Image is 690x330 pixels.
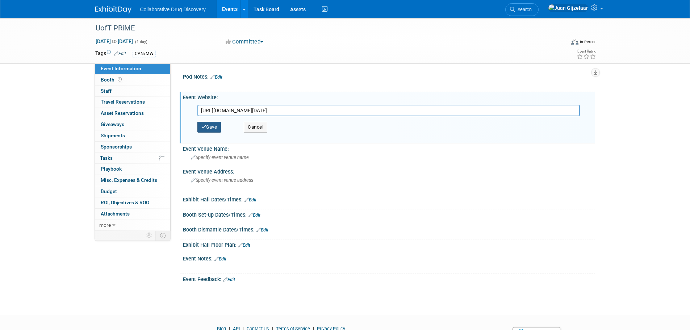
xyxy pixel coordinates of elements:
a: more [95,220,170,231]
span: Asset Reservations [101,110,144,116]
span: more [99,222,111,228]
img: ExhibitDay [95,6,131,13]
span: [DATE] [DATE] [95,38,133,45]
div: UofT PRiME [93,22,554,35]
span: Specify event venue name [191,155,249,160]
div: Exhibit Hall Dates/Times: [183,194,595,204]
button: Cancel [244,122,267,133]
span: Tasks [100,155,113,161]
img: Format-Inperson.png [571,39,578,45]
a: Tasks [95,153,170,164]
div: Booth Set-up Dates/Times: [183,209,595,219]
a: Edit [238,243,250,248]
div: Event Feedback: [183,274,595,283]
div: Booth Dismantle Dates/Times: [183,224,595,234]
button: Save [197,122,221,133]
div: In-Person [580,39,597,45]
a: Misc. Expenses & Credits [95,175,170,186]
a: Edit [256,227,268,233]
a: Edit [248,213,260,218]
span: ROI, Objectives & ROO [101,200,149,205]
span: Giveaways [101,121,124,127]
a: Giveaways [95,119,170,130]
span: Travel Reservations [101,99,145,105]
div: Event Notes: [183,253,595,263]
a: Edit [223,277,235,282]
div: Event Rating [577,50,596,53]
span: Search [515,7,532,12]
span: Booth [101,77,123,83]
a: Edit [210,75,222,80]
button: Committed [223,38,266,46]
div: CAN/MW [133,50,156,58]
span: Misc. Expenses & Credits [101,177,157,183]
input: Enter URL [197,105,580,116]
div: Pod Notes: [183,71,595,81]
a: Sponsorships [95,142,170,153]
div: Event Format [522,38,597,49]
a: Playbook [95,164,170,175]
span: to [111,38,118,44]
td: Personalize Event Tab Strip [143,231,156,240]
a: Shipments [95,130,170,141]
div: Event Website: [183,92,595,101]
td: Tags [95,50,126,58]
a: Travel Reservations [95,97,170,108]
a: Edit [244,197,256,202]
span: Playbook [101,166,122,172]
span: Shipments [101,133,125,138]
span: Event Information [101,66,141,71]
div: Exhibit Hall Floor Plan: [183,239,595,249]
a: Edit [214,256,226,262]
a: Event Information [95,63,170,74]
a: Staff [95,86,170,97]
span: Specify event venue address [191,177,253,183]
a: Asset Reservations [95,108,170,119]
span: Budget [101,188,117,194]
div: Event Venue Name: [183,143,595,153]
span: Sponsorships [101,144,132,150]
a: Search [505,3,539,16]
div: Event Venue Address: [183,166,595,175]
span: Staff [101,88,112,94]
span: Booth not reserved yet [116,77,123,82]
span: Collaborative Drug Discovery [140,7,206,12]
span: Attachments [101,211,130,217]
span: (1 day) [134,39,147,44]
a: Booth [95,75,170,85]
a: Attachments [95,209,170,220]
a: Edit [114,51,126,56]
td: Toggle Event Tabs [155,231,170,240]
a: Budget [95,186,170,197]
a: ROI, Objectives & ROO [95,197,170,208]
img: Juan Gijzelaar [548,4,588,12]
